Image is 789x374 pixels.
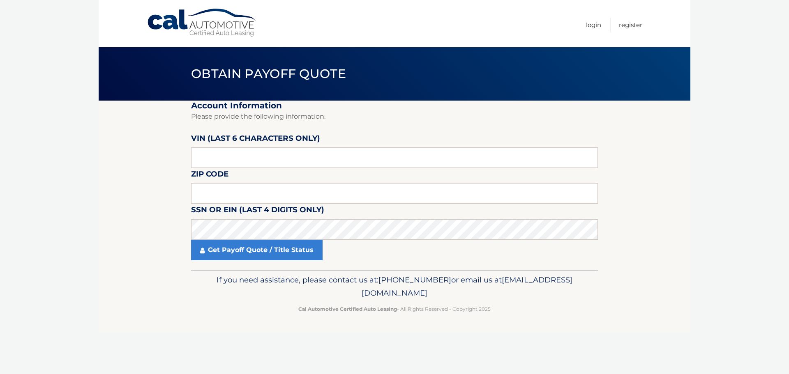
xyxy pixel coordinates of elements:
p: Please provide the following information. [191,111,598,122]
strong: Cal Automotive Certified Auto Leasing [298,306,397,312]
span: [PHONE_NUMBER] [378,275,451,285]
a: Cal Automotive [147,8,258,37]
a: Register [619,18,642,32]
label: Zip Code [191,168,228,183]
h2: Account Information [191,101,598,111]
label: VIN (last 6 characters only) [191,132,320,147]
p: - All Rights Reserved - Copyright 2025 [196,305,593,313]
p: If you need assistance, please contact us at: or email us at [196,273,593,300]
a: Login [586,18,601,32]
label: SSN or EIN (last 4 digits only) [191,204,324,219]
span: Obtain Payoff Quote [191,66,346,81]
a: Get Payoff Quote / Title Status [191,240,323,260]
